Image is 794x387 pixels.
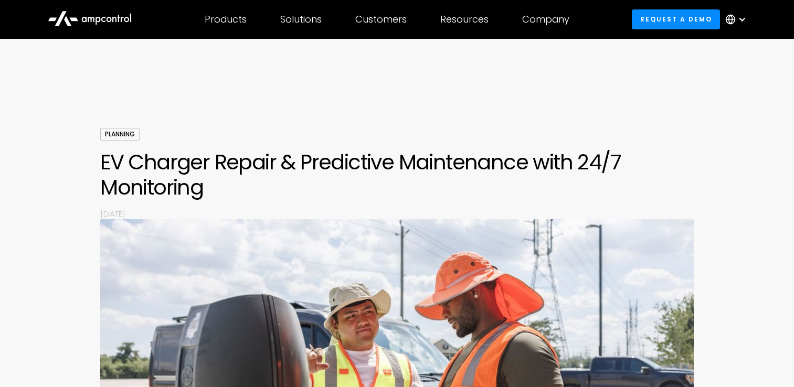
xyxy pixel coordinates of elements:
[100,208,693,219] p: [DATE]
[205,14,247,25] div: Products
[632,9,720,29] a: Request a demo
[100,149,693,200] h1: EV Charger Repair & Predictive Maintenance with 24/7 Monitoring
[280,14,322,25] div: Solutions
[522,14,569,25] div: Company
[440,14,489,25] div: Resources
[355,14,407,25] div: Customers
[100,128,140,141] div: Planning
